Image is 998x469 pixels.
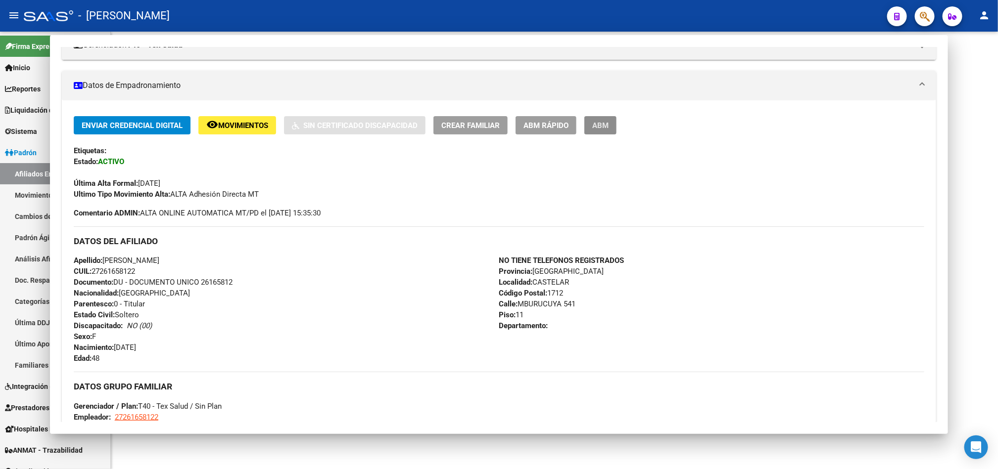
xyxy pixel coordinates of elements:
[74,332,96,341] span: F
[516,116,576,134] button: ABM Rápido
[74,402,222,411] span: T40 - Tex Salud / Sin Plan
[978,9,990,21] mat-icon: person
[74,402,138,411] strong: Gerenciador / Plan:
[74,190,259,199] span: ALTA Adhesión Directa MT
[74,278,113,287] strong: Documento:
[74,209,140,217] strong: Comentario ADMIN:
[5,402,95,413] span: Prestadores / Proveedores
[5,381,96,392] span: Integración (discapacidad)
[74,256,159,265] span: [PERSON_NAME]
[74,354,99,363] span: 48
[74,267,92,276] strong: CUIL:
[5,105,92,116] span: Liquidación de Convenios
[584,116,617,134] button: ABM
[499,321,548,330] strong: Departamento:
[74,179,160,188] span: [DATE]
[433,116,508,134] button: Crear Familiar
[441,121,500,130] span: Crear Familiar
[127,321,152,330] i: NO (00)
[74,299,145,308] span: 0 - Titular
[206,119,218,130] mat-icon: remove_red_eye
[62,71,936,100] mat-expansion-panel-header: Datos de Empadronamiento
[499,256,624,265] strong: NO TIENE TELEFONOS REGISTRADOS
[218,121,268,130] span: Movimientos
[5,41,56,52] span: Firma Express
[499,299,575,308] span: MBURUCUYA 541
[74,289,119,298] strong: Nacionalidad:
[5,424,77,434] span: Hospitales Públicos
[74,179,138,188] strong: Última Alta Formal:
[74,299,114,308] strong: Parentesco:
[74,80,912,91] mat-panel-title: Datos de Empadronamiento
[74,116,190,134] button: Enviar Credencial Digital
[74,278,233,287] span: DU - DOCUMENTO UNICO 26165812
[74,381,924,392] h3: DATOS GRUPO FAMILIAR
[303,121,418,130] span: Sin Certificado Discapacidad
[499,278,532,287] strong: Localidad:
[523,121,569,130] span: ABM Rápido
[74,310,139,319] span: Soltero
[74,146,106,155] strong: Etiquetas:
[74,413,111,422] strong: Empleador:
[74,267,135,276] span: 27261658122
[74,289,190,298] span: [GEOGRAPHIC_DATA]
[74,157,98,166] strong: Estado:
[5,445,83,456] span: ANMAT - Trazabilidad
[499,267,532,276] strong: Provincia:
[284,116,426,134] button: Sin Certificado Discapacidad
[499,310,516,319] strong: Piso:
[74,343,114,352] strong: Nacimiento:
[964,435,988,459] div: Open Intercom Messenger
[499,267,604,276] span: [GEOGRAPHIC_DATA]
[198,116,276,134] button: Movimientos
[5,147,37,158] span: Padrón
[74,256,102,265] strong: Apellido:
[499,289,547,298] strong: Código Postal:
[499,289,563,298] span: 1712
[74,332,92,341] strong: Sexo:
[499,310,523,319] span: 11
[5,126,37,137] span: Sistema
[74,354,92,363] strong: Edad:
[74,310,115,319] strong: Estado Civil:
[499,299,518,308] strong: Calle:
[82,121,183,130] span: Enviar Credencial Digital
[499,278,569,287] span: CASTELAR
[74,236,924,247] h3: DATOS DEL AFILIADO
[8,9,20,21] mat-icon: menu
[5,84,41,94] span: Reportes
[5,62,30,73] span: Inicio
[78,5,170,27] span: - [PERSON_NAME]
[74,321,123,330] strong: Discapacitado:
[74,343,136,352] span: [DATE]
[74,190,170,199] strong: Ultimo Tipo Movimiento Alta:
[74,208,321,218] span: ALTA ONLINE AUTOMATICA MT/PD el [DATE] 15:35:30
[115,413,158,422] span: 27261658122
[592,121,609,130] span: ABM
[98,157,124,166] strong: ACTIVO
